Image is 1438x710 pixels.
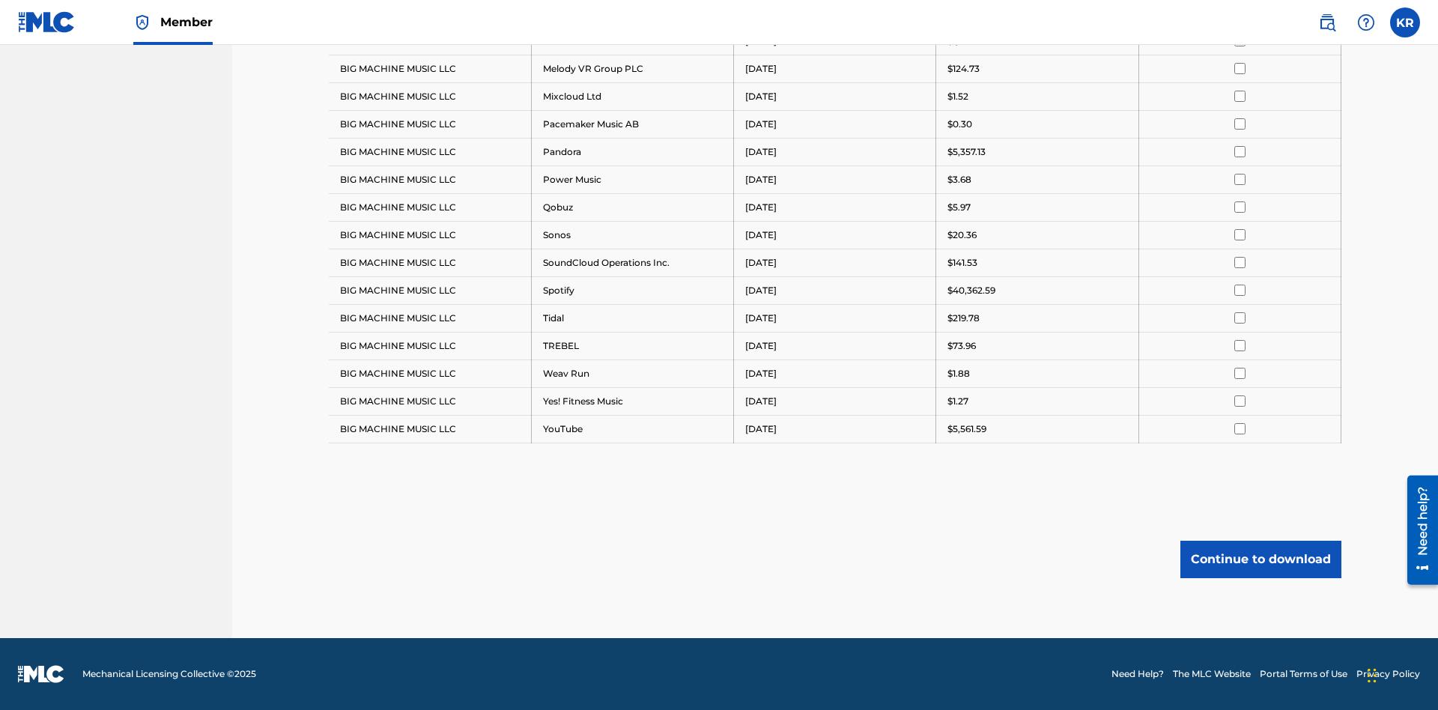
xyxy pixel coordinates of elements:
[947,367,970,380] p: $1.88
[329,138,531,166] td: BIG MACHINE MUSIC LLC
[1368,653,1377,698] div: Drag
[734,276,936,304] td: [DATE]
[329,249,531,276] td: BIG MACHINE MUSIC LLC
[947,422,986,436] p: $5,561.59
[734,55,936,82] td: [DATE]
[947,256,977,270] p: $141.53
[947,145,986,159] p: $5,357.13
[329,193,531,221] td: BIG MACHINE MUSIC LLC
[734,138,936,166] td: [DATE]
[531,221,733,249] td: Sonos
[1356,667,1420,681] a: Privacy Policy
[531,249,733,276] td: SoundCloud Operations Inc.
[531,55,733,82] td: Melody VR Group PLC
[329,359,531,387] td: BIG MACHINE MUSIC LLC
[329,166,531,193] td: BIG MACHINE MUSIC LLC
[1396,470,1438,592] iframe: Resource Center
[82,667,256,681] span: Mechanical Licensing Collective © 2025
[160,13,213,31] span: Member
[947,312,980,325] p: $219.78
[1173,667,1251,681] a: The MLC Website
[947,62,980,76] p: $124.73
[734,82,936,110] td: [DATE]
[531,110,733,138] td: Pacemaker Music AB
[18,665,64,683] img: logo
[734,221,936,249] td: [DATE]
[329,276,531,304] td: BIG MACHINE MUSIC LLC
[531,387,733,415] td: Yes! Fitness Music
[947,173,971,186] p: $3.68
[329,82,531,110] td: BIG MACHINE MUSIC LLC
[1111,667,1164,681] a: Need Help?
[734,193,936,221] td: [DATE]
[18,11,76,33] img: MLC Logo
[734,166,936,193] td: [DATE]
[531,82,733,110] td: Mixcloud Ltd
[329,332,531,359] td: BIG MACHINE MUSIC LLC
[329,110,531,138] td: BIG MACHINE MUSIC LLC
[947,228,977,242] p: $20.36
[531,138,733,166] td: Pandora
[133,13,151,31] img: Top Rightsholder
[329,415,531,443] td: BIG MACHINE MUSIC LLC
[1318,13,1336,31] img: search
[531,415,733,443] td: YouTube
[329,304,531,332] td: BIG MACHINE MUSIC LLC
[947,395,968,408] p: $1.27
[329,387,531,415] td: BIG MACHINE MUSIC LLC
[734,110,936,138] td: [DATE]
[1357,13,1375,31] img: help
[329,55,531,82] td: BIG MACHINE MUSIC LLC
[947,90,968,103] p: $1.52
[734,249,936,276] td: [DATE]
[947,284,995,297] p: $40,362.59
[734,304,936,332] td: [DATE]
[1180,541,1341,578] button: Continue to download
[531,166,733,193] td: Power Music
[531,359,733,387] td: Weav Run
[1351,7,1381,37] div: Help
[531,193,733,221] td: Qobuz
[734,332,936,359] td: [DATE]
[1390,7,1420,37] div: User Menu
[531,332,733,359] td: TREBEL
[734,359,936,387] td: [DATE]
[531,276,733,304] td: Spotify
[947,118,972,131] p: $0.30
[1312,7,1342,37] a: Public Search
[734,415,936,443] td: [DATE]
[734,387,936,415] td: [DATE]
[531,304,733,332] td: Tidal
[1260,667,1347,681] a: Portal Terms of Use
[947,201,971,214] p: $5.97
[1363,638,1438,710] iframe: Chat Widget
[329,221,531,249] td: BIG MACHINE MUSIC LLC
[947,339,976,353] p: $73.96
